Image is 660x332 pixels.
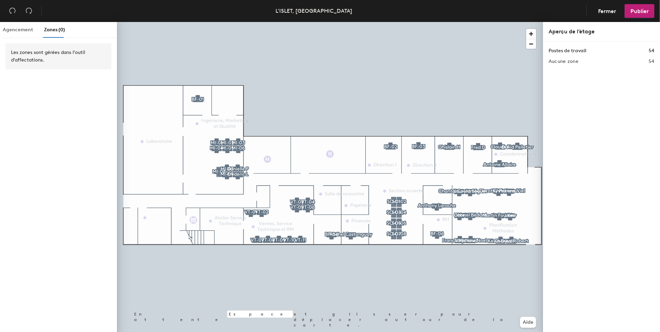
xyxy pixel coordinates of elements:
[6,4,19,18] button: Annuler (⌘ + Z)
[22,4,36,18] button: Refaire (⌘ + ⇧ + Z)
[630,8,649,14] span: Publier
[549,47,586,55] h1: Postes de travail
[649,47,654,55] h1: 54
[625,4,654,18] button: Publier
[549,59,578,64] h2: Aucune zone
[11,49,106,64] div: Les zones sont gérées dans l'outil d'affectations.
[44,27,65,33] span: Zones (0)
[598,8,616,14] span: Fermer
[549,27,654,36] div: Aperçu de l’étage
[649,59,654,64] h2: 54
[592,4,622,18] button: Fermer
[276,7,353,15] div: L'ISLET, [GEOGRAPHIC_DATA]
[3,27,33,33] span: Agencement
[9,7,16,14] span: undo
[520,317,536,328] button: Aide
